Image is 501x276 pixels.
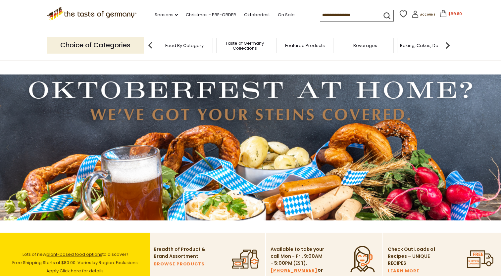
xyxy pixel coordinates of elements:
[400,43,451,48] a: Baking, Cakes, Desserts
[353,43,377,48] a: Beverages
[186,11,236,19] a: Christmas - PRE-ORDER
[388,267,419,275] a: LEARN MORE
[244,11,270,19] a: Oktoberfest
[285,43,325,48] a: Featured Products
[12,251,138,274] span: Lots of new to discover! Free Shipping Starts at $80.00. Varies by Region. Exclusions Apply.
[420,13,435,17] span: Account
[448,11,462,17] span: $69.80
[412,11,435,20] a: Account
[144,39,157,52] img: previous arrow
[154,246,208,260] p: Breadth of Product & Brand Assortment
[218,41,271,51] a: Taste of Germany Collections
[60,268,104,274] a: Click here for details
[47,37,144,53] p: Choice of Categories
[165,43,204,48] a: Food By Category
[388,246,436,267] p: Check Out Loads of Recipes – UNIQUE RECIPES
[155,11,178,19] a: Seasons
[46,251,102,257] a: plant-based food options
[154,260,205,268] a: BROWSE PRODUCTS
[437,10,465,20] button: $69.80
[278,11,295,19] a: On Sale
[271,267,318,274] a: [PHONE_NUMBER]
[441,39,454,52] img: next arrow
